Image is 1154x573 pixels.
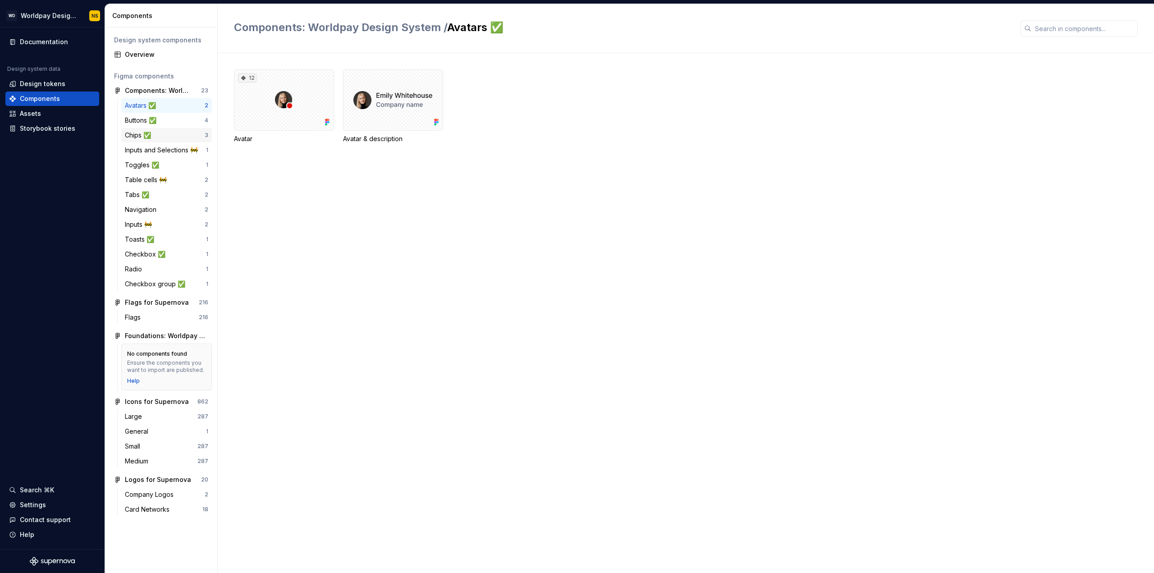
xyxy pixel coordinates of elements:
a: Tabs ✅2 [121,188,212,202]
div: Card Networks [125,505,173,514]
a: Company Logos2 [121,487,212,502]
a: Storybook stories [5,121,99,136]
div: Flags for Supernova [125,298,189,307]
div: Checkbox group ✅ [125,280,189,289]
div: 1 [206,280,208,288]
div: Storybook stories [20,124,75,133]
a: Checkbox group ✅1 [121,277,212,291]
div: 1 [206,251,208,258]
a: Toasts ✅1 [121,232,212,247]
div: 287 [197,443,208,450]
div: Chips ✅ [125,131,155,140]
div: 2 [205,491,208,498]
div: Checkbox ✅ [125,250,169,259]
div: 3 [205,132,208,139]
div: 287 [197,458,208,465]
a: Foundations: Worldpay Design System [110,329,212,343]
div: 216 [199,299,208,306]
a: Radio1 [121,262,212,276]
div: Avatars ✅ [125,101,160,110]
a: Toggles ✅1 [121,158,212,172]
div: Figma components [114,72,208,81]
a: Medium287 [121,454,212,468]
div: 862 [197,398,208,405]
div: Design system components [114,36,208,45]
a: Card Networks18 [121,502,212,517]
div: 2 [205,176,208,183]
h2: Avatars ✅ [234,20,1010,35]
a: Table cells 🚧2 [121,173,212,187]
a: Icons for Supernova862 [110,394,212,409]
div: NS [92,12,98,19]
div: 216 [199,314,208,321]
div: Worldpay Design System [21,11,78,20]
div: Search ⌘K [20,486,54,495]
a: Buttons ✅4 [121,113,212,128]
a: Help [127,377,140,385]
div: Inputs 🚧 [125,220,156,229]
a: Inputs 🚧2 [121,217,212,232]
input: Search in components... [1031,20,1138,37]
div: Design tokens [20,79,65,88]
a: Components [5,92,99,106]
a: Assets [5,106,99,121]
div: Foundations: Worldpay Design System [125,331,208,340]
svg: Supernova Logo [30,557,75,566]
div: Logos for Supernova [125,475,191,484]
div: Company Logos [125,490,177,499]
div: 1 [206,236,208,243]
a: Inputs and Selections 🚧1 [121,143,212,157]
a: Logos for Supernova20 [110,472,212,487]
div: 2 [205,102,208,109]
div: Design system data [7,65,60,73]
div: Avatar [234,134,334,143]
div: Help [20,530,34,539]
button: Search ⌘K [5,483,99,497]
div: Small [125,442,144,451]
a: Overview [110,47,212,62]
div: 2 [205,191,208,198]
div: WD [6,10,17,21]
a: Components: Worldpay Design System23 [110,83,212,98]
div: 18 [202,506,208,513]
button: Contact support [5,513,99,527]
div: 2 [205,206,208,213]
div: Icons for Supernova [125,397,189,406]
div: 20 [201,476,208,483]
div: Settings [20,500,46,509]
div: Radio [125,265,146,274]
a: Design tokens [5,77,99,91]
div: 23 [201,87,208,94]
div: Toggles ✅ [125,160,163,170]
a: Avatars ✅2 [121,98,212,113]
div: Components: Worldpay Design System [125,86,192,95]
a: Chips ✅3 [121,128,212,142]
a: Checkbox ✅1 [121,247,212,261]
a: Settings [5,498,99,512]
div: 1 [206,161,208,169]
div: Components [112,11,214,20]
div: Avatar & description [343,69,443,143]
div: Avatar & description [343,134,443,143]
a: Flags for Supernova216 [110,295,212,310]
a: Large287 [121,409,212,424]
button: Help [5,527,99,542]
div: 12 [238,73,256,83]
div: Tabs ✅ [125,190,153,199]
div: Large [125,412,146,421]
div: No components found [127,350,187,358]
div: 1 [206,266,208,273]
div: Assets [20,109,41,118]
a: Documentation [5,35,99,49]
div: Inputs and Selections 🚧 [125,146,201,155]
div: Overview [125,50,208,59]
div: 287 [197,413,208,420]
div: Components [20,94,60,103]
div: Buttons ✅ [125,116,160,125]
a: Navigation2 [121,202,212,217]
div: 4 [205,117,208,124]
div: Toasts ✅ [125,235,158,244]
div: Navigation [125,205,160,214]
span: Components: Worldpay Design System / [234,21,447,34]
